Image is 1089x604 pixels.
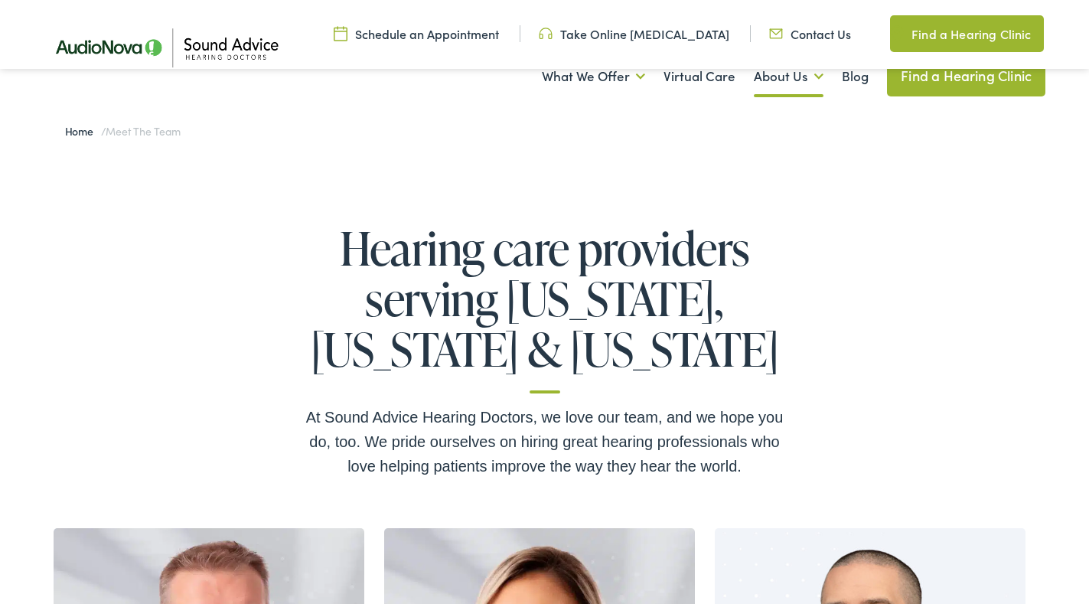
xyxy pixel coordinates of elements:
[300,405,790,478] div: At Sound Advice Hearing Doctors, we love our team, and we hope you do, too. We pride ourselves on...
[887,55,1045,96] a: Find a Hearing Clinic
[106,123,180,139] span: Meet the Team
[539,25,553,42] img: Headphone icon in a unique green color, suggesting audio-related services or features.
[65,123,101,139] a: Home
[890,15,1043,52] a: Find a Hearing Clinic
[542,48,645,105] a: What We Offer
[664,48,735,105] a: Virtual Care
[890,24,904,43] img: Map pin icon in a unique green color, indicating location-related features or services.
[769,25,783,42] img: Icon representing mail communication in a unique green color, indicative of contact or communicat...
[539,25,729,42] a: Take Online [MEDICAL_DATA]
[334,25,347,42] img: Calendar icon in a unique green color, symbolizing scheduling or date-related features.
[300,223,790,393] h1: Hearing care providers serving [US_STATE], [US_STATE] & [US_STATE]
[65,123,181,139] span: /
[769,25,851,42] a: Contact Us
[754,48,823,105] a: About Us
[334,25,499,42] a: Schedule an Appointment
[842,48,869,105] a: Blog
